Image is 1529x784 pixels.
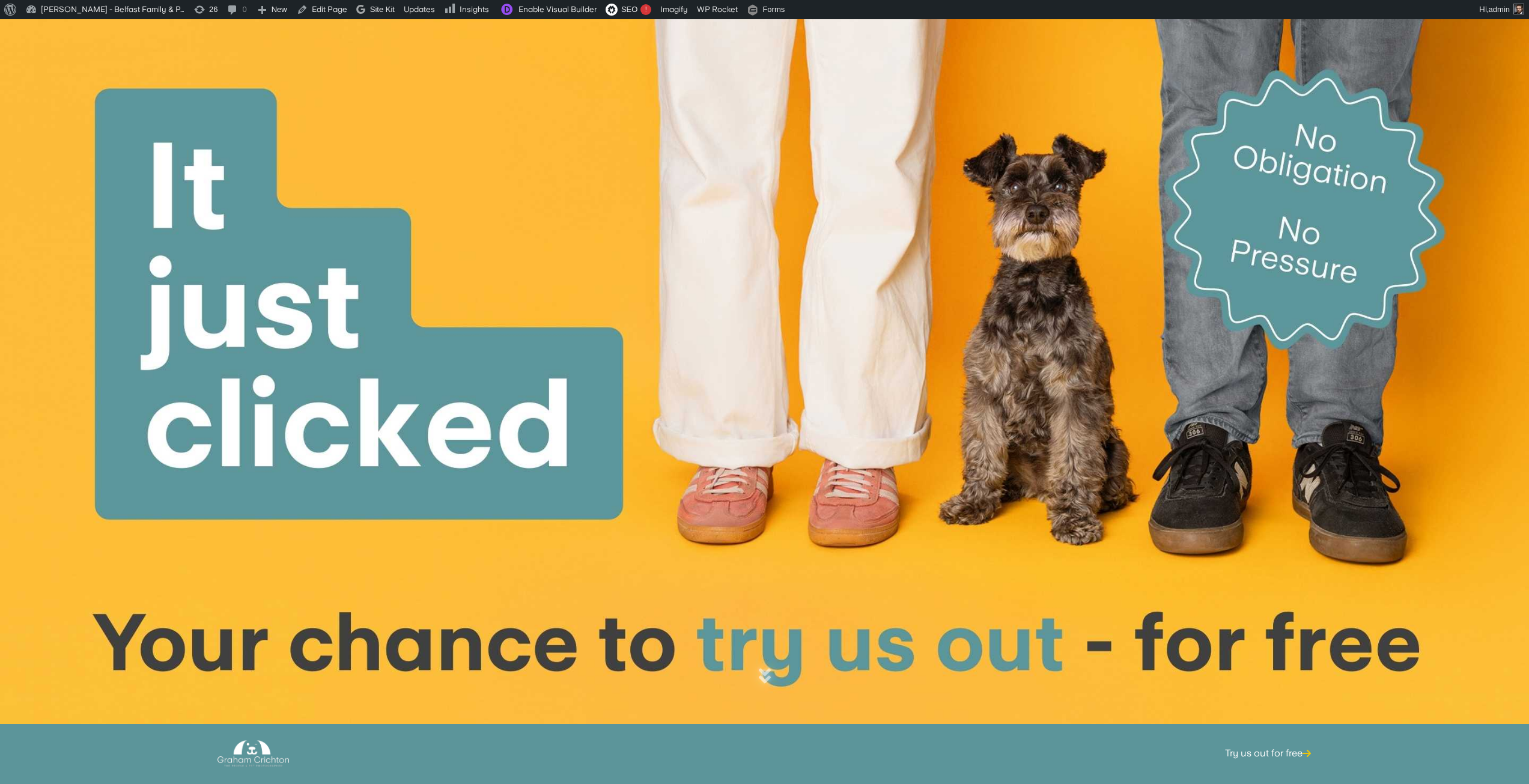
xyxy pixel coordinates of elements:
[1489,5,1510,14] span: admin
[621,5,637,14] span: SEO
[370,5,395,14] span: Site Kit
[1225,730,1311,777] a: Try us out for free
[217,737,288,770] img: Graham Crichton Photography Logo - Graham Crichton - Belfast Family & Pet Photography Studio
[640,4,651,15] div: !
